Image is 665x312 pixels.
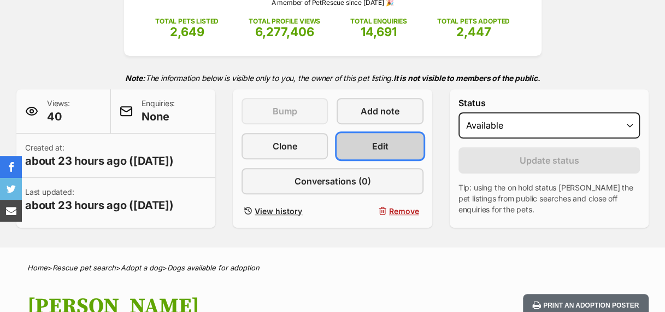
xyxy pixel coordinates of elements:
[242,133,328,159] a: Clone
[16,67,649,89] p: The information below is visible only to you, the owner of this pet listing.
[170,25,204,39] span: 2,649
[27,263,48,272] a: Home
[167,263,260,272] a: Dogs available for adoption
[255,25,314,39] span: 6,277,406
[337,203,423,219] button: Remove
[25,142,174,169] p: Created at:
[337,98,423,124] a: Add note
[25,198,174,213] span: about 23 hours ago ([DATE])
[389,205,419,217] span: Remove
[25,153,174,169] span: about 23 hours ago ([DATE])
[142,109,175,124] span: None
[337,133,423,159] a: Edit
[361,25,397,39] span: 14,691
[242,168,423,194] a: Conversations (0)
[372,140,389,153] span: Edit
[458,182,640,215] p: Tip: using the on hold status [PERSON_NAME] the pet listings from public searches and close off e...
[125,73,145,83] strong: Note:
[121,263,162,272] a: Adopt a dog
[393,73,540,83] strong: It is not visible to members of the public.
[47,98,70,124] p: Views:
[294,175,370,188] span: Conversations (0)
[361,105,399,118] span: Add note
[47,109,70,124] span: 40
[437,16,510,26] p: TOTAL PETS ADOPTED
[350,16,407,26] p: TOTAL ENQUIRIES
[273,140,297,153] span: Clone
[25,187,174,213] p: Last updated:
[458,147,640,174] button: Update status
[52,263,116,272] a: Rescue pet search
[155,16,219,26] p: TOTAL PETS LISTED
[273,105,297,118] span: Bump
[142,98,175,124] p: Enquiries:
[255,205,302,217] span: View history
[458,98,640,108] label: Status
[519,154,579,167] span: Update status
[456,25,491,39] span: 2,447
[249,16,320,26] p: TOTAL PROFILE VIEWS
[242,203,328,219] a: View history
[242,98,328,124] button: Bump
